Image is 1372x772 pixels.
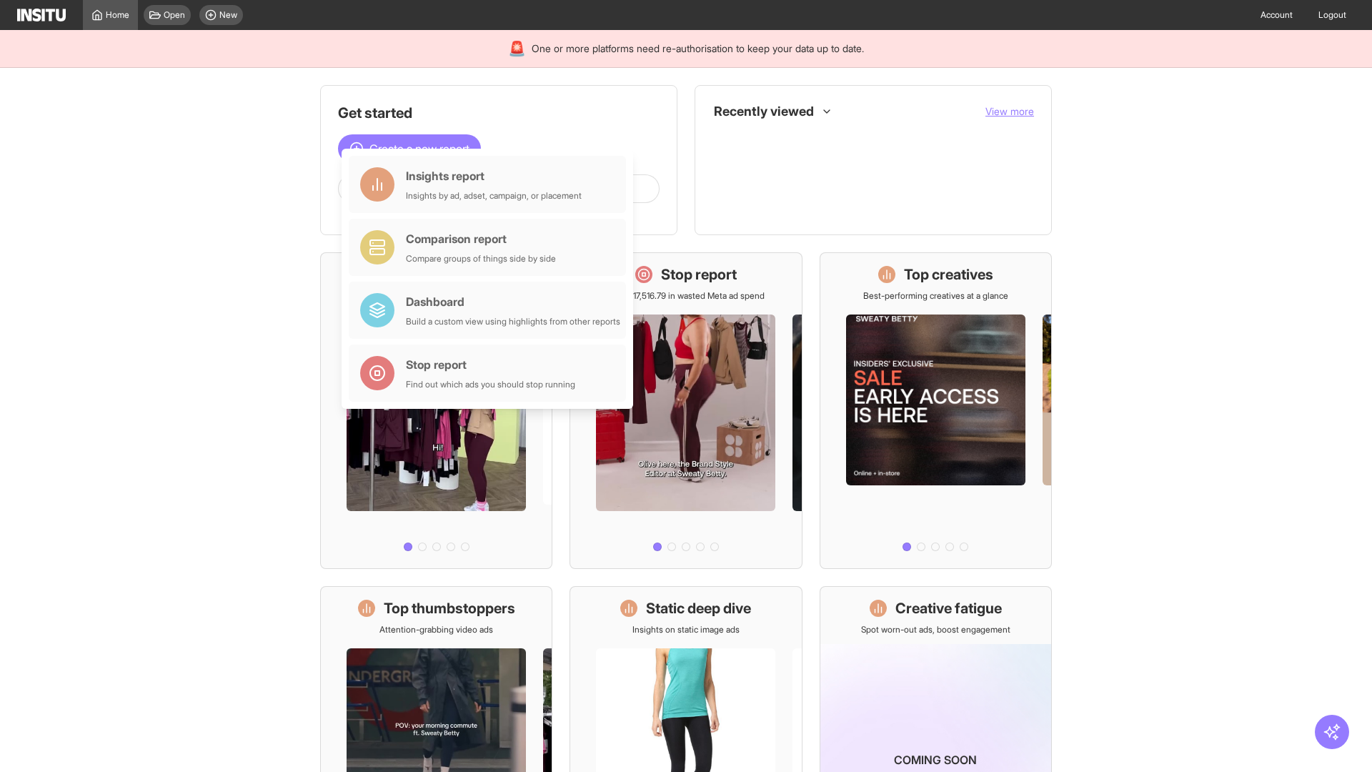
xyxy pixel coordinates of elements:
p: Attention-grabbing video ads [379,624,493,635]
a: What's live nowSee all active ads instantly [320,252,552,569]
a: Stop reportSave £17,516.79 in wasted Meta ad spend [570,252,802,569]
span: One or more platforms need re-authorisation to keep your data up to date. [532,41,864,56]
span: New [219,9,237,21]
div: Comparison report [406,230,556,247]
p: Insights on static image ads [632,624,740,635]
div: Build a custom view using highlights from other reports [406,316,620,327]
h1: Stop report [661,264,737,284]
h1: Top thumbstoppers [384,598,515,618]
span: Open [164,9,185,21]
div: Dashboard [406,293,620,310]
button: View more [985,104,1034,119]
h1: Get started [338,103,660,123]
button: Create a new report [338,134,481,163]
span: View more [985,105,1034,117]
p: Save £17,516.79 in wasted Meta ad spend [607,290,765,302]
p: Best-performing creatives at a glance [863,290,1008,302]
div: 🚨 [508,39,526,59]
a: Top creativesBest-performing creatives at a glance [820,252,1052,569]
h1: Static deep dive [646,598,751,618]
h1: Top creatives [904,264,993,284]
div: Insights by ad, adset, campaign, or placement [406,190,582,202]
div: Find out which ads you should stop running [406,379,575,390]
img: Logo [17,9,66,21]
div: Compare groups of things side by side [406,253,556,264]
span: Create a new report [369,140,469,157]
div: Stop report [406,356,575,373]
span: Home [106,9,129,21]
div: Insights report [406,167,582,184]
